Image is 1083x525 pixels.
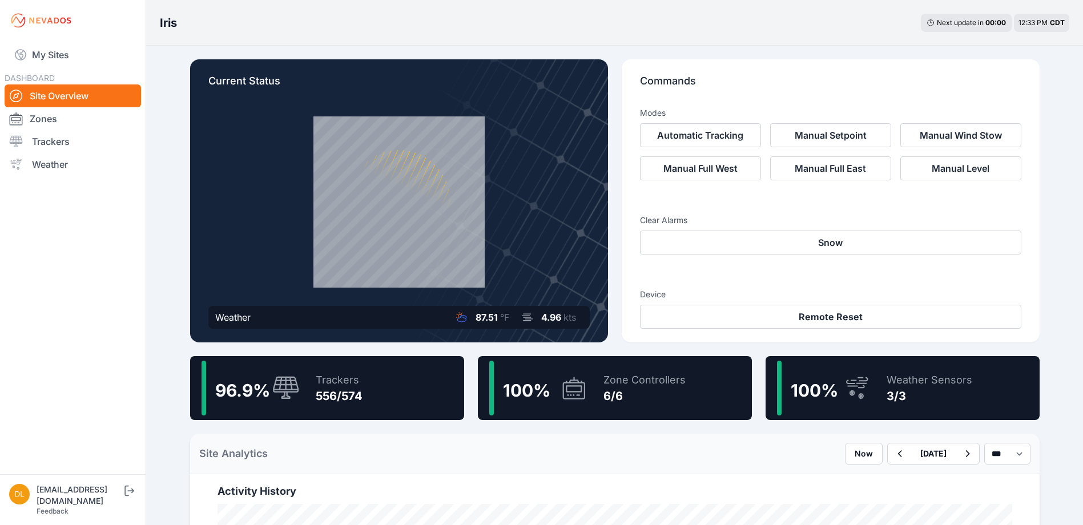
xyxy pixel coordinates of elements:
button: Manual Full East [770,156,891,180]
div: [EMAIL_ADDRESS][DOMAIN_NAME] [37,484,122,507]
span: 4.96 [541,312,561,323]
h2: Activity History [218,483,1012,499]
a: Trackers [5,130,141,153]
span: CDT [1050,18,1065,27]
a: Feedback [37,507,69,515]
h3: Device [640,289,1021,300]
a: Weather [5,153,141,176]
div: 556/574 [316,388,363,404]
span: Next update in [937,18,984,27]
div: 3/3 [887,388,972,404]
div: Weather Sensors [887,372,972,388]
nav: Breadcrumb [160,8,177,38]
h3: Modes [640,107,666,119]
div: Trackers [316,372,363,388]
button: Manual Level [900,156,1021,180]
span: 100 % [791,380,838,401]
button: Remote Reset [640,305,1021,329]
a: 100%Zone Controllers6/6 [478,356,752,420]
a: 96.9%Trackers556/574 [190,356,464,420]
button: Automatic Tracking [640,123,761,147]
span: DASHBOARD [5,73,55,83]
h2: Site Analytics [199,446,268,462]
span: 12:33 PM [1018,18,1048,27]
h3: Iris [160,15,177,31]
img: Nevados [9,11,73,30]
img: dlay@prim.com [9,484,30,504]
button: Manual Setpoint [770,123,891,147]
button: Snow [640,231,1021,255]
a: 100%Weather Sensors3/3 [766,356,1040,420]
span: 100 % [503,380,550,401]
button: [DATE] [911,443,956,464]
span: 87.51 [476,312,498,323]
button: Manual Full West [640,156,761,180]
p: Commands [640,73,1021,98]
span: 96.9 % [215,380,270,401]
a: My Sites [5,41,141,68]
div: 00 : 00 [985,18,1006,27]
p: Current Status [208,73,590,98]
div: 6/6 [603,388,686,404]
span: °F [500,312,509,323]
button: Manual Wind Stow [900,123,1021,147]
span: kts [563,312,576,323]
button: Now [845,443,883,465]
a: Zones [5,107,141,130]
a: Site Overview [5,84,141,107]
div: Zone Controllers [603,372,686,388]
div: Weather [215,310,251,324]
h3: Clear Alarms [640,215,1021,226]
